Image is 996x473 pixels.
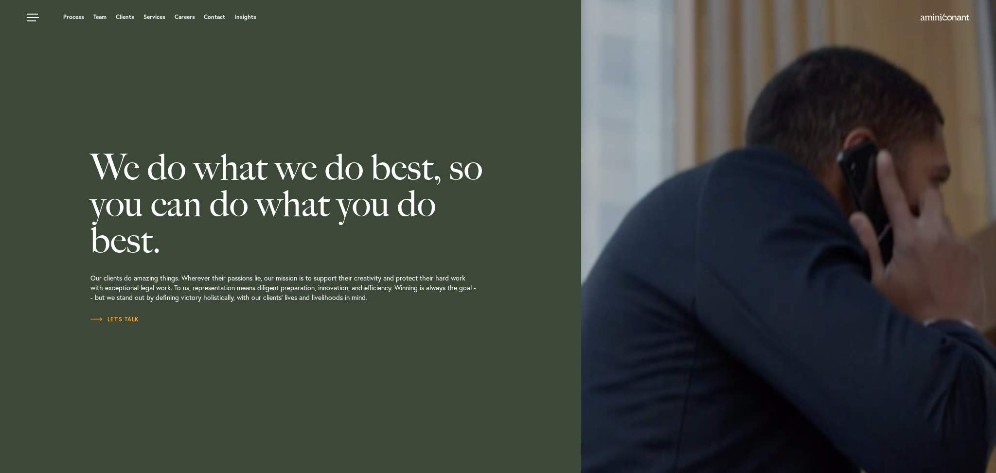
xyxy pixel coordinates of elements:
span: Let’s Talk [90,316,139,322]
a: Services [143,14,165,20]
a: Insights [234,14,256,20]
img: Amini & Conant [921,14,969,21]
a: Contact [204,14,225,20]
a: Let’s Talk [90,315,139,324]
p: Our clients do amazing things. Wherever their passions lie, our mission is to support their creat... [90,259,574,315]
a: Clients [116,14,134,20]
a: Process [63,14,84,20]
a: Careers [175,14,195,20]
a: Team [93,14,107,20]
h2: We do what we do best, so you can do what you do best. [90,149,574,259]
